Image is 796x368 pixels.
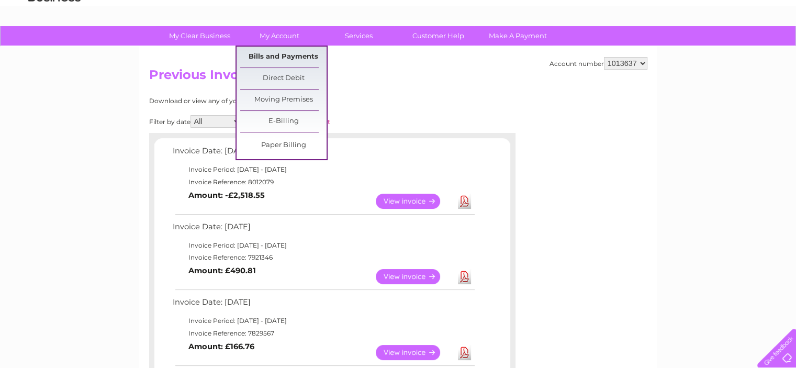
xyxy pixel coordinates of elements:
[170,295,476,315] td: Invoice Date: [DATE]
[170,220,476,239] td: Invoice Date: [DATE]
[475,26,561,46] a: Make A Payment
[638,44,661,52] a: Energy
[599,5,671,18] a: 0333 014 3131
[395,26,481,46] a: Customer Help
[458,194,471,209] a: Download
[149,115,424,128] div: Filter by date
[170,251,476,264] td: Invoice Reference: 7921346
[236,26,322,46] a: My Account
[705,44,720,52] a: Blog
[188,266,256,275] b: Amount: £490.81
[240,111,327,132] a: E-Billing
[149,97,424,105] div: Download or view any of your previous invoices below.
[458,345,471,360] a: Download
[726,44,752,52] a: Contact
[761,44,786,52] a: Log out
[170,239,476,252] td: Invoice Period: [DATE] - [DATE]
[376,269,453,284] a: View
[240,68,327,89] a: Direct Debit
[376,345,453,360] a: View
[170,315,476,327] td: Invoice Period: [DATE] - [DATE]
[550,57,647,70] div: Account number
[458,269,471,284] a: Download
[149,68,647,87] h2: Previous Invoices
[188,191,265,200] b: Amount: -£2,518.55
[188,342,254,351] b: Amount: £166.76
[240,135,327,156] a: Paper Billing
[240,47,327,68] a: Bills and Payments
[240,90,327,110] a: Moving Premises
[667,44,699,52] a: Telecoms
[156,26,243,46] a: My Clear Business
[612,44,632,52] a: Water
[28,27,81,59] img: logo.png
[170,176,476,188] td: Invoice Reference: 8012079
[170,163,476,176] td: Invoice Period: [DATE] - [DATE]
[170,327,476,340] td: Invoice Reference: 7829567
[316,26,402,46] a: Services
[376,194,453,209] a: View
[151,6,646,51] div: Clear Business is a trading name of Verastar Limited (registered in [GEOGRAPHIC_DATA] No. 3667643...
[170,144,476,163] td: Invoice Date: [DATE]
